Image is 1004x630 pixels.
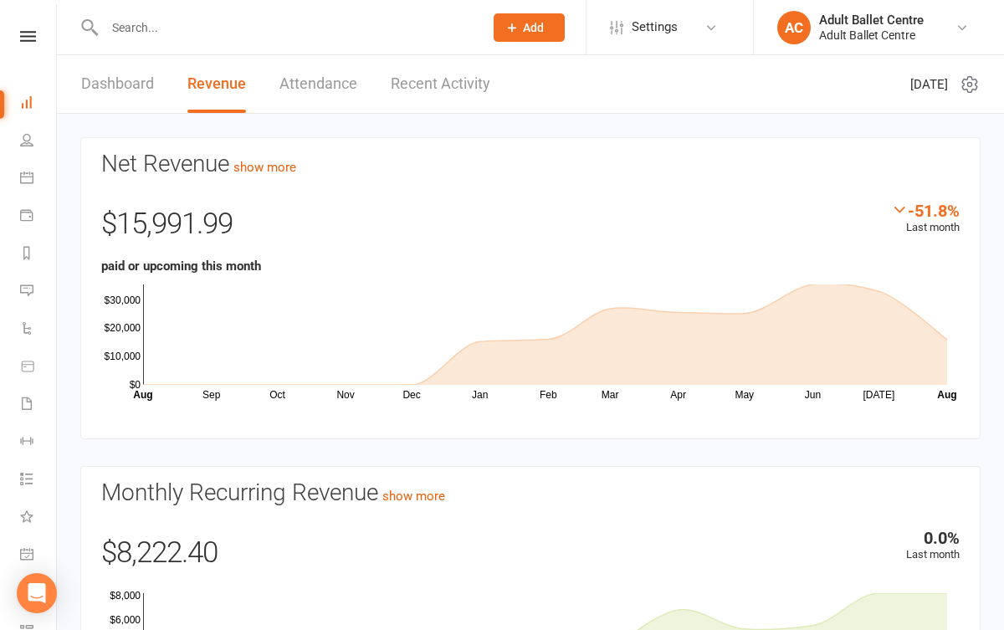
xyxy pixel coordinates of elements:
[233,160,296,175] a: show more
[819,13,924,28] div: Adult Ballet Centre
[20,123,58,161] a: People
[20,236,58,274] a: Reports
[101,480,960,506] h3: Monthly Recurring Revenue
[17,573,57,613] div: Open Intercom Messenger
[906,530,960,546] div: 0.0%
[20,537,58,575] a: General attendance kiosk mode
[910,74,948,95] span: [DATE]
[101,259,261,274] strong: paid or upcoming this month
[382,489,445,504] a: show more
[819,28,924,43] div: Adult Ballet Centre
[494,13,565,42] button: Add
[101,201,960,256] div: $15,991.99
[891,201,960,219] div: -51.8%
[100,16,472,39] input: Search...
[777,11,811,44] div: AC
[101,530,960,585] div: $8,222.40
[81,55,154,113] a: Dashboard
[279,55,357,113] a: Attendance
[187,55,246,113] a: Revenue
[523,21,544,34] span: Add
[632,8,678,46] span: Settings
[391,55,490,113] a: Recent Activity
[20,499,58,537] a: What's New
[20,161,58,198] a: Calendar
[101,151,960,177] h3: Net Revenue
[20,198,58,236] a: Payments
[906,530,960,564] div: Last month
[20,349,58,387] a: Product Sales
[20,85,58,123] a: Dashboard
[891,201,960,237] div: Last month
